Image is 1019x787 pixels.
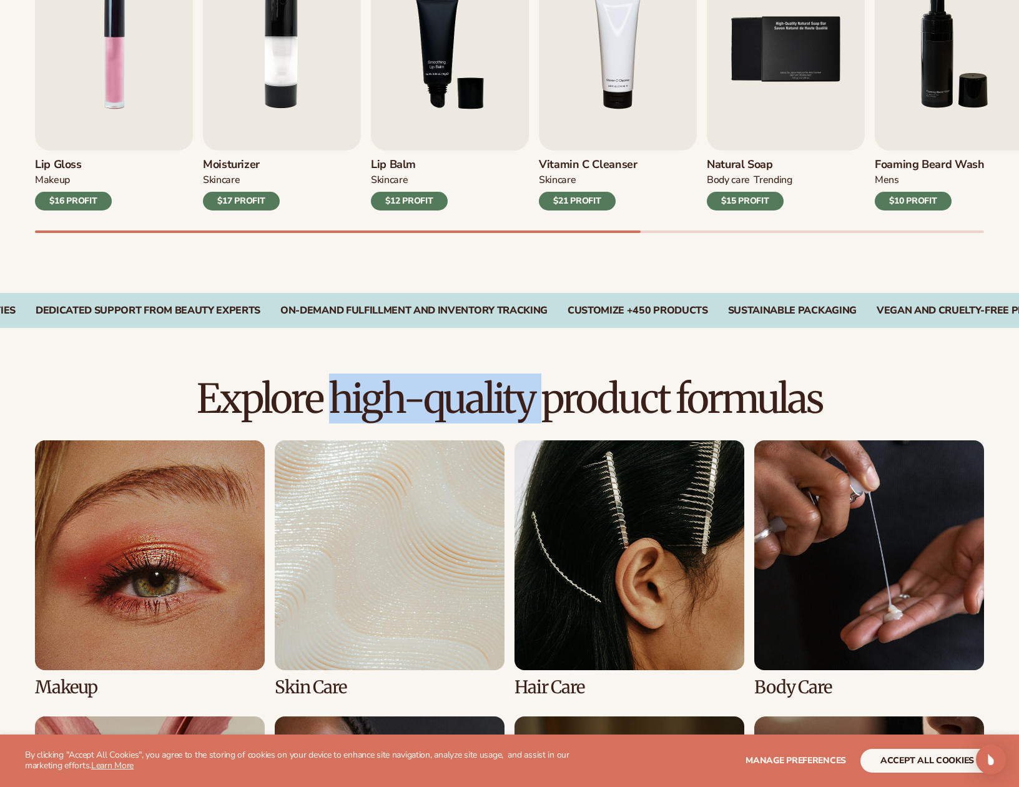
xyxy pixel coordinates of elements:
div: SKINCARE [371,174,408,187]
div: $10 PROFIT [875,192,952,210]
button: accept all cookies [860,749,994,773]
h3: Hair Care [514,678,744,697]
h3: Foaming beard wash [875,158,985,172]
h3: Body Care [754,678,984,697]
h3: Lip Balm [371,158,448,172]
div: $16 PROFIT [35,192,112,210]
button: Manage preferences [746,749,846,773]
div: 3 / 8 [514,440,744,697]
h3: Skin Care [275,678,505,697]
div: MAKEUP [35,174,70,187]
h3: Lip Gloss [35,158,112,172]
div: $15 PROFIT [707,192,784,210]
div: SUSTAINABLE PACKAGING [728,305,857,317]
div: On-Demand Fulfillment and Inventory Tracking [280,305,548,317]
h3: Vitamin C Cleanser [539,158,637,172]
h3: Moisturizer [203,158,280,172]
div: 4 / 8 [754,440,984,697]
span: Manage preferences [746,755,846,766]
div: SKINCARE [203,174,240,187]
div: $17 PROFIT [203,192,280,210]
div: CUSTOMIZE +450 PRODUCTS [568,305,708,317]
h2: Explore high-quality product formulas [35,378,984,420]
h3: Natural Soap [707,158,792,172]
div: $21 PROFIT [539,192,616,210]
div: $12 PROFIT [371,192,448,210]
div: 2 / 8 [275,440,505,697]
div: Skincare [539,174,576,187]
a: Learn More [91,760,134,771]
p: By clicking "Accept All Cookies", you agree to the storing of cookies on your device to enhance s... [25,750,583,771]
div: Open Intercom Messenger [976,745,1006,775]
div: mens [875,174,899,187]
h3: Makeup [35,678,265,697]
div: BODY Care [707,174,750,187]
div: Dedicated Support From Beauty Experts [36,305,260,317]
div: 1 / 8 [35,440,265,697]
div: TRENDING [754,174,792,187]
